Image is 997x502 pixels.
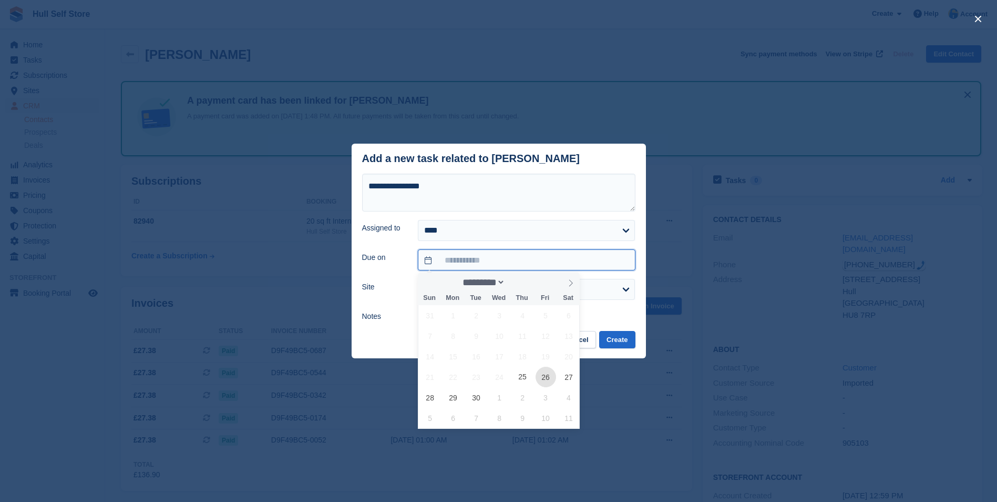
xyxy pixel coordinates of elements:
[512,305,533,326] span: September 4, 2025
[443,326,464,346] span: September 8, 2025
[558,305,579,326] span: September 6, 2025
[489,367,510,387] span: September 24, 2025
[558,408,579,428] span: October 11, 2025
[443,367,464,387] span: September 22, 2025
[443,408,464,428] span: October 6, 2025
[487,295,510,302] span: Wed
[512,387,533,408] span: October 2, 2025
[536,305,556,326] span: September 5, 2025
[420,408,440,428] span: October 5, 2025
[466,408,487,428] span: October 7, 2025
[536,346,556,367] span: September 19, 2025
[459,277,506,288] select: Month
[510,295,533,302] span: Thu
[533,295,557,302] span: Fri
[489,387,510,408] span: October 1, 2025
[362,252,406,263] label: Due on
[362,153,580,165] div: Add a new task related to [PERSON_NAME]
[362,311,406,322] label: Notes
[558,346,579,367] span: September 20, 2025
[970,11,986,27] button: close
[420,367,440,387] span: September 21, 2025
[599,331,635,348] button: Create
[420,387,440,408] span: September 28, 2025
[443,305,464,326] span: September 1, 2025
[536,387,556,408] span: October 3, 2025
[489,305,510,326] span: September 3, 2025
[536,326,556,346] span: September 12, 2025
[420,305,440,326] span: August 31, 2025
[512,408,533,428] span: October 9, 2025
[420,346,440,367] span: September 14, 2025
[466,326,487,346] span: September 9, 2025
[466,367,487,387] span: September 23, 2025
[418,295,441,302] span: Sun
[466,387,487,408] span: September 30, 2025
[362,282,406,293] label: Site
[489,326,510,346] span: September 10, 2025
[441,295,464,302] span: Mon
[536,408,556,428] span: October 10, 2025
[512,326,533,346] span: September 11, 2025
[464,295,487,302] span: Tue
[466,305,487,326] span: September 2, 2025
[558,326,579,346] span: September 13, 2025
[558,367,579,387] span: September 27, 2025
[466,346,487,367] span: September 16, 2025
[505,277,538,288] input: Year
[489,346,510,367] span: September 17, 2025
[443,387,464,408] span: September 29, 2025
[362,223,406,234] label: Assigned to
[536,367,556,387] span: September 26, 2025
[512,346,533,367] span: September 18, 2025
[557,295,580,302] span: Sat
[420,326,440,346] span: September 7, 2025
[443,346,464,367] span: September 15, 2025
[558,387,579,408] span: October 4, 2025
[489,408,510,428] span: October 8, 2025
[512,367,533,387] span: September 25, 2025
